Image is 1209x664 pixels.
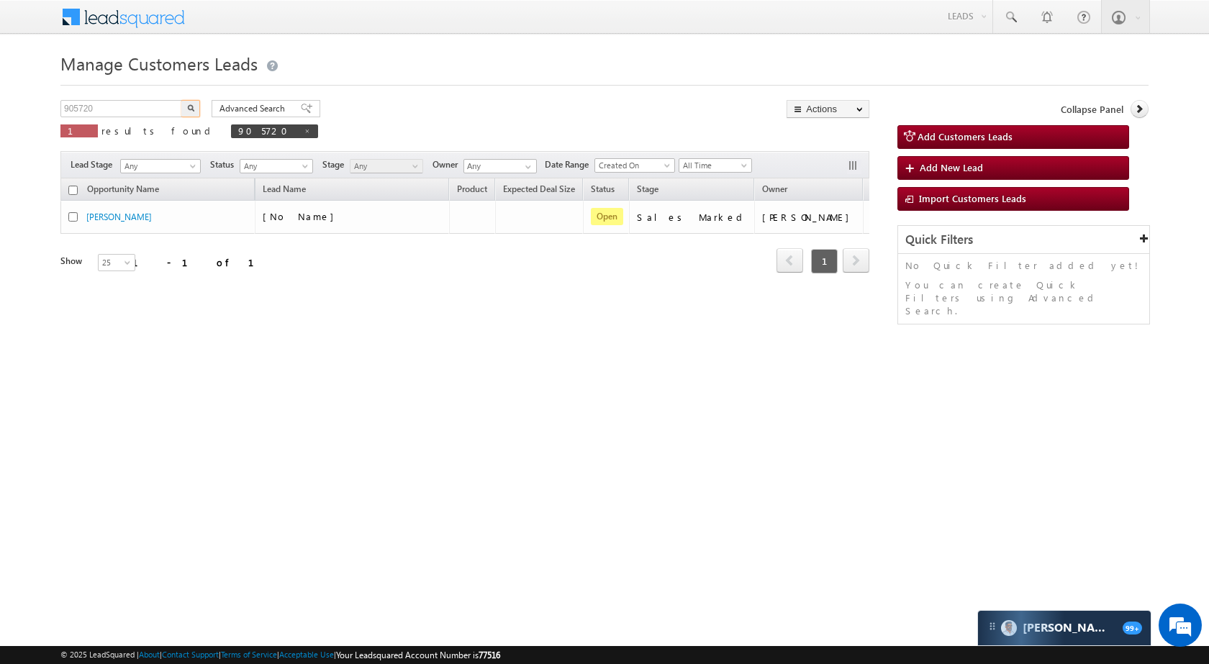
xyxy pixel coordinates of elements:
span: Import Customers Leads [919,192,1026,204]
span: © 2025 LeadSquared | | | | | [60,648,500,662]
a: About [139,650,160,659]
span: 1 [811,249,838,273]
span: All Time [679,159,748,172]
span: Created On [595,159,670,172]
div: 1 - 1 of 1 [132,254,271,270]
p: You can create Quick Filters using Advanced Search. [905,278,1142,317]
div: [PERSON_NAME] [762,211,856,224]
a: Show All Items [517,160,535,174]
span: Your Leadsquared Account Number is [336,650,500,660]
span: 1 [68,124,91,137]
span: Status [210,158,240,171]
a: Expected Deal Size [496,181,582,200]
a: All Time [679,158,752,173]
span: Add New Lead [920,161,983,173]
img: Search [187,104,194,112]
span: 905720 [238,124,296,137]
span: Open [591,208,623,225]
span: Any [350,160,419,173]
span: Any [240,160,309,173]
a: Terms of Service [221,650,277,659]
a: next [843,250,869,273]
span: Stage [322,158,350,171]
span: 77516 [479,650,500,660]
span: Stage [637,183,658,194]
img: carter-drag [987,621,998,632]
a: Stage [630,181,666,200]
span: Owner [762,183,787,194]
span: [No Name] [263,210,341,222]
a: Acceptable Use [279,650,334,659]
span: Product [457,183,487,194]
a: prev [776,250,803,273]
a: [PERSON_NAME] [86,212,152,222]
p: No Quick Filter added yet! [905,259,1142,272]
span: next [843,248,869,273]
input: Check all records [68,186,78,195]
a: Any [350,159,423,173]
span: Date Range [545,158,594,171]
a: Any [240,159,313,173]
div: Show [60,255,86,268]
a: Status [584,181,622,200]
div: carter-dragCarter[PERSON_NAME]99+ [977,610,1151,646]
span: Opportunity Name [87,183,159,194]
span: Owner [433,158,463,171]
span: Advanced Search [219,102,289,115]
span: Collapse Panel [1061,103,1123,116]
a: Contact Support [162,650,219,659]
span: Actions [864,181,907,199]
a: Created On [594,158,675,173]
span: prev [776,248,803,273]
span: Lead Name [255,181,313,200]
a: Any [120,159,201,173]
div: Quick Filters [898,226,1149,254]
div: Sales Marked [637,211,748,224]
span: results found [101,124,216,137]
a: Opportunity Name [80,181,166,200]
input: Type to Search [463,159,537,173]
span: 99+ [1123,622,1142,635]
span: Any [121,160,196,173]
span: Lead Stage [71,158,118,171]
span: 25 [99,256,137,269]
span: Add Customers Leads [918,130,1013,142]
span: Expected Deal Size [503,183,575,194]
span: Manage Customers Leads [60,52,258,75]
button: Actions [787,100,869,118]
a: 25 [98,254,135,271]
